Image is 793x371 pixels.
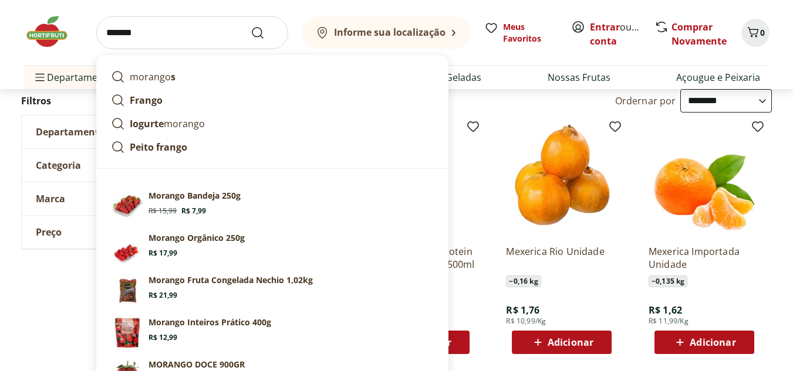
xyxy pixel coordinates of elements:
span: ~ 0,135 kg [649,275,687,287]
a: Entrar [590,21,620,33]
span: ~ 0,16 kg [506,275,541,287]
img: Morango Bandeja 250g [111,190,144,223]
button: Marca [22,182,198,215]
a: morangos [106,65,438,89]
img: Mexerica Importada Unidade [649,124,760,236]
span: R$ 1,76 [506,304,539,316]
img: Principal [111,316,144,349]
a: Açougue e Peixaria [676,70,760,84]
a: Iogurtemorango [106,112,438,135]
span: Marca [36,193,65,205]
strong: Frango [130,94,163,107]
b: Informe sua localização [334,26,446,39]
button: Submit Search [251,26,279,40]
img: Mexerica Rio Unidade [506,124,617,236]
strong: s [171,70,176,83]
button: Menu [33,63,47,91]
strong: Iogurte [130,117,164,130]
span: R$ 11,99/Kg [649,316,689,326]
img: Morango Fruta Congelada Nechio 1,02kg [111,274,144,307]
button: Categoria [22,149,198,182]
span: Adicionar [548,338,593,347]
a: Nossas Frutas [548,70,610,84]
button: Preço [22,216,198,249]
p: Morango Inteiros Prático 400g [149,316,271,328]
span: 0 [760,27,765,38]
img: Hortifruti [23,14,82,49]
h2: Filtros [21,89,198,113]
button: Adicionar [512,331,612,354]
p: morango [130,70,176,84]
label: Ordernar por [615,94,676,107]
a: Mexerica Importada Unidade [649,245,760,271]
a: Morango Orgânico 250gMorango Orgânico 250gR$ 17,99 [106,227,438,270]
span: R$ 21,99 [149,291,177,300]
a: Mexerica Rio Unidade [506,245,617,271]
a: Comprar Novamente [671,21,727,47]
span: Departamentos [33,63,117,91]
strong: Peito frango [130,141,187,154]
p: Morango Orgânico 250g [149,232,245,244]
a: Frango [106,89,438,112]
span: R$ 12,99 [149,333,177,342]
button: Departamento [22,115,198,148]
p: Morango Fruta Congelada Nechio 1,02kg [149,274,313,286]
span: R$ 7,99 [181,206,206,216]
span: Categoria [36,159,81,171]
span: R$ 10,99/Kg [506,316,546,326]
a: Criar conta [590,21,654,47]
p: morango [130,117,205,131]
span: R$ 17,99 [149,249,177,258]
span: ou [590,20,642,48]
a: Morango Bandeja 250gMorango Bandeja 250gR$ 15,99R$ 7,99 [106,185,438,227]
button: Adicionar [654,331,754,354]
p: MORANGO DOCE 900GR [149,359,245,370]
a: Peito frango [106,135,438,159]
span: R$ 1,62 [649,304,682,316]
a: Meus Favoritos [484,21,557,45]
span: R$ 15,99 [149,206,177,216]
input: search [96,16,288,49]
span: Meus Favoritos [503,21,557,45]
span: Departamento [36,126,105,138]
a: Morango Fruta Congelada Nechio 1,02kgMorango Fruta Congelada Nechio 1,02kgR$ 21,99 [106,270,438,312]
p: Morango Bandeja 250g [149,190,241,202]
span: Preço [36,226,62,238]
button: Carrinho [741,19,770,47]
span: Adicionar [690,338,735,347]
img: Morango Orgânico 250g [111,232,144,265]
a: PrincipalMorango Inteiros Prático 400gR$ 12,99 [106,312,438,354]
button: Informe sua localização [302,16,470,49]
